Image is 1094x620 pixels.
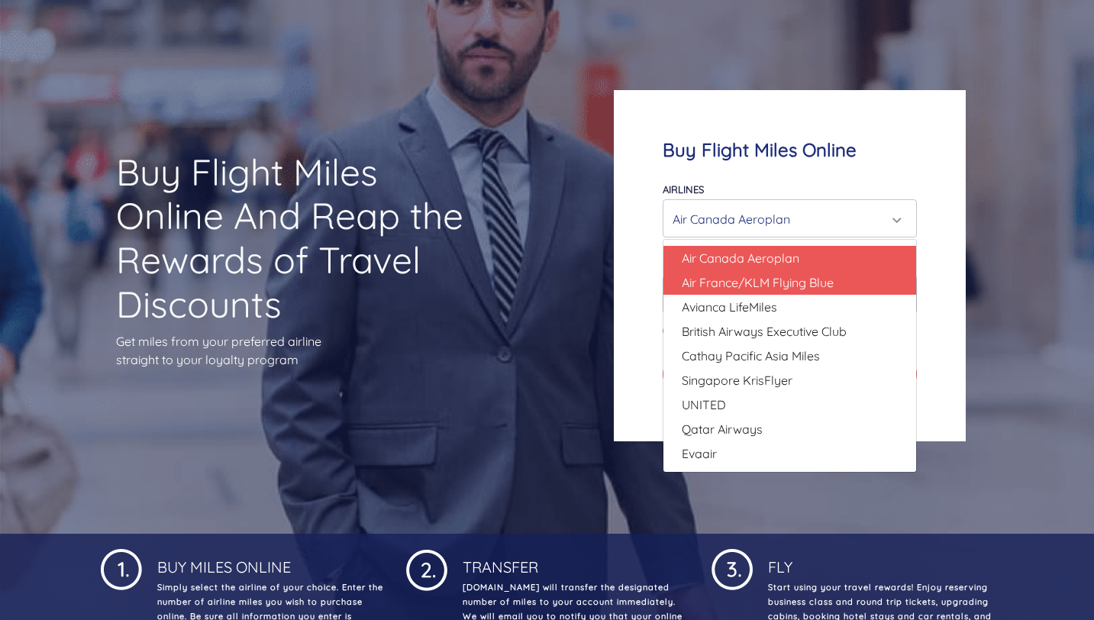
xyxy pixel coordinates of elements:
p: Get miles from your preferred airline straight to your loyalty program [116,332,480,369]
div: Air Canada Aeroplan [673,205,898,234]
span: Cathay Pacific Asia Miles [682,347,820,365]
span: Avianca LifeMiles [682,298,777,316]
span: UNITED [682,396,726,414]
img: 1 [712,546,753,590]
img: 1 [406,546,447,591]
label: Airlines [663,183,704,195]
span: British Airways Executive Club [682,322,847,341]
button: Air Canada Aeroplan [663,199,917,237]
h4: Transfer [460,546,689,576]
h4: Buy Flight Miles Online [663,139,917,161]
span: Air France/KLM Flying Blue [682,273,834,292]
span: Qatar Airways [682,420,763,438]
span: Evaair [682,444,717,463]
span: Air Canada Aeroplan [682,249,799,267]
img: 1 [101,546,142,590]
h1: Buy Flight Miles Online And Reap the Rewards of Travel Discounts [116,150,480,326]
span: Singapore KrisFlyer [682,371,792,389]
h4: Fly [765,546,994,576]
h4: Buy Miles Online [154,546,383,576]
